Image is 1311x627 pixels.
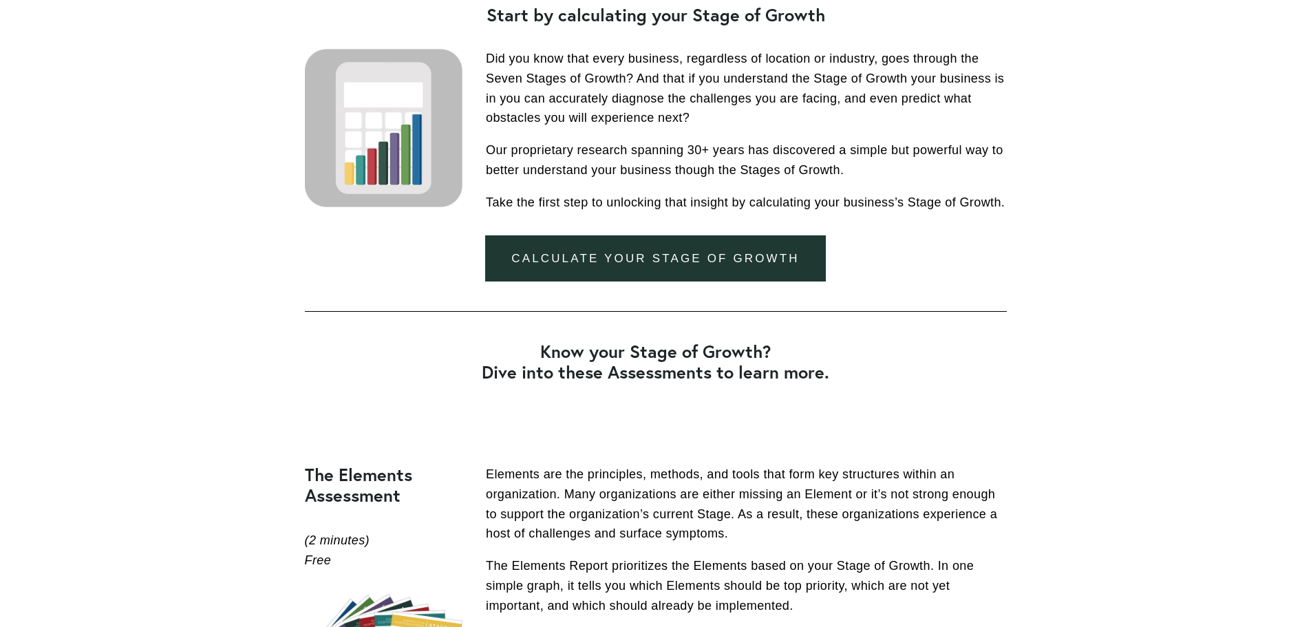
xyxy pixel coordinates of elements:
a: Calculate your stage of growth [485,235,825,281]
p: Elements are the principles, methods, and tools that form key structures within an organization. ... [486,465,1007,544]
em: (2 minutes) Free [305,533,370,567]
p: Take the first step to unlocking that insight by calculating your business’s Stage of Growth. [486,193,1007,213]
strong: The Elements Assessment [305,463,417,507]
strong: Start by calculating your Stage of Growth [487,3,825,26]
p: The Elements Report prioritizes the Elements based on your Stage of Growth. In one simple graph, ... [486,556,1007,615]
a: Stage Calculator [305,49,463,207]
p: Did you know that every business, regardless of location or industry, goes through the Seven Stag... [486,49,1007,128]
strong: Know your Stage of Growth? Dive into these Assessments to learn more. [482,340,829,383]
p: Our proprietary research spanning 30+ years has discovered a simple but powerful way to better un... [486,140,1007,180]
